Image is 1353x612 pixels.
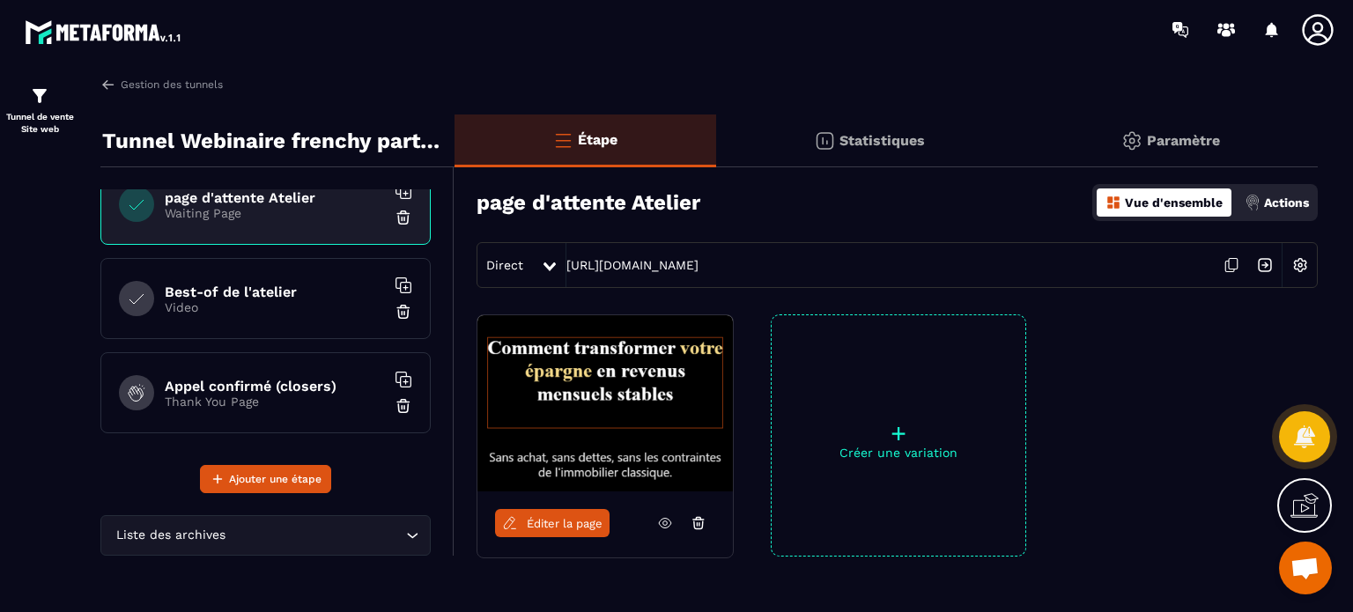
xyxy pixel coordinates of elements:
[1248,248,1282,282] img: arrow-next.bcc2205e.svg
[229,470,322,488] span: Ajouter une étape
[100,515,431,556] div: Search for option
[100,77,116,92] img: arrow
[165,206,385,220] p: Waiting Page
[477,190,700,215] h3: page d'attente Atelier
[566,258,699,272] a: [URL][DOMAIN_NAME]
[1125,195,1223,210] p: Vue d'ensemble
[1264,195,1309,210] p: Actions
[1147,132,1220,149] p: Paramètre
[839,132,925,149] p: Statistiques
[1245,195,1261,210] img: actions.d6e523a2.png
[495,509,610,537] a: Éditer la page
[1283,248,1317,282] img: setting-w.858f3a88.svg
[4,72,75,149] a: formationformationTunnel de vente Site web
[527,517,603,530] span: Éditer la page
[102,123,441,159] p: Tunnel Webinaire frenchy partners
[1279,542,1332,594] a: Ouvrir le chat
[165,378,385,394] h6: Appel confirmé (closers)
[395,397,412,415] img: trash
[4,111,75,136] p: Tunnel de vente Site web
[814,130,835,151] img: stats.20deebd0.svg
[578,131,617,148] p: Étape
[165,284,385,300] h6: Best-of de l'atelier
[772,421,1025,446] p: +
[486,258,523,272] span: Direct
[165,394,385,409] p: Thank You Page
[25,16,183,48] img: logo
[772,446,1025,460] p: Créer une variation
[112,526,229,545] span: Liste des archives
[229,526,402,545] input: Search for option
[29,85,50,107] img: formation
[165,189,385,206] h6: page d'attente Atelier
[1121,130,1142,151] img: setting-gr.5f69749f.svg
[100,77,223,92] a: Gestion des tunnels
[165,300,385,314] p: Video
[1105,195,1121,210] img: dashboard-orange.40269519.svg
[395,209,412,226] img: trash
[200,465,331,493] button: Ajouter une étape
[395,303,412,321] img: trash
[477,315,733,491] img: image
[552,129,573,151] img: bars-o.4a397970.svg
